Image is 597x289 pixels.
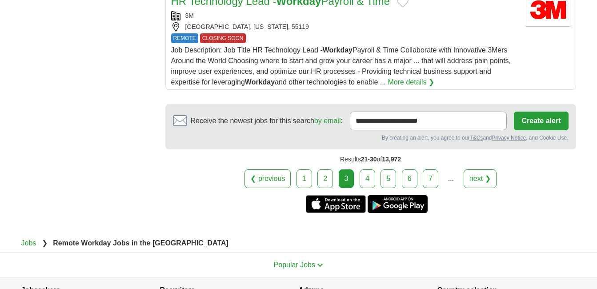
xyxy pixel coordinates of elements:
a: Get the iPhone app [306,195,366,213]
a: next ❯ [464,169,497,188]
strong: Remote Workday Jobs in the [GEOGRAPHIC_DATA] [53,239,228,247]
a: Get the Android app [368,195,428,213]
div: By creating an alert, you agree to our and , and Cookie Use. [173,134,569,142]
span: 21-30 [361,156,377,163]
a: T&Cs [469,135,483,141]
a: by email [314,117,341,124]
a: ❮ previous [244,169,291,188]
a: 7 [423,169,438,188]
strong: Workday [323,46,353,54]
span: ❯ [42,239,48,247]
a: 1 [296,169,312,188]
div: [GEOGRAPHIC_DATA], [US_STATE], 55119 [171,22,519,32]
span: Popular Jobs [274,261,315,269]
div: 3 [339,169,354,188]
a: 3M [185,12,194,19]
a: 2 [317,169,333,188]
button: Create alert [514,112,568,130]
span: Receive the newest jobs for this search : [191,116,343,126]
span: CLOSING SOON [200,33,246,43]
strong: Workday [245,78,275,86]
a: Jobs [21,239,36,247]
a: More details ❯ [388,77,435,88]
a: 4 [360,169,375,188]
span: 13,972 [382,156,401,163]
a: 5 [381,169,396,188]
a: Privacy Notice [492,135,526,141]
div: Results of [165,149,576,169]
span: REMOTE [171,33,198,43]
span: Job Description: Job Title HR Technology Lead - Payroll & Time Collaborate with Innovative 3Mers ... [171,46,511,86]
div: ... [442,170,460,188]
img: toggle icon [317,263,323,267]
a: 6 [402,169,417,188]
